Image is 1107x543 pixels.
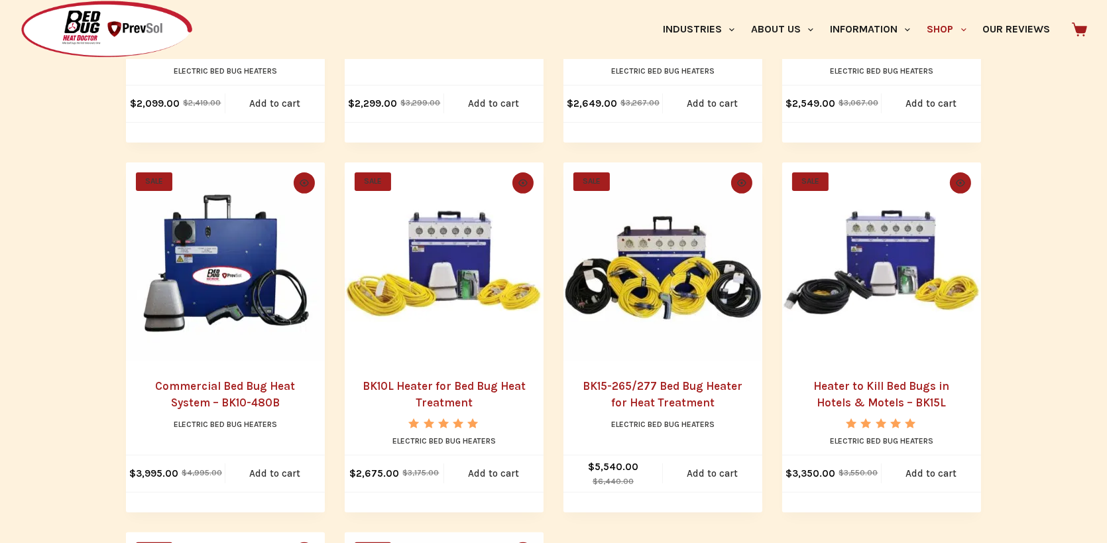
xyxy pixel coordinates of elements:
[363,379,526,410] a: BK10L Heater for Bed Bug Heat Treatment
[611,420,715,429] a: Electric Bed Bug Heaters
[182,468,222,477] bdi: 4,995.00
[401,98,441,107] bdi: 3,299.00
[950,172,971,194] button: Quick view toggle
[588,461,595,473] span: $
[663,86,762,122] a: Add to cart: “BBHD12-265/277 Bed Bug Heater for treatments in hotels and motels”
[129,467,136,479] span: $
[349,97,355,109] span: $
[573,172,610,191] span: SALE
[345,162,544,361] a: BK10L Heater for Bed Bug Heat Treatment
[583,379,743,410] a: BK15-265/277 Bed Bug Heater for Heat Treatment
[174,420,277,429] a: Electric Bed Bug Heaters
[567,97,573,109] span: $
[786,467,836,479] bdi: 3,350.00
[401,98,406,107] span: $
[136,172,172,191] span: SALE
[814,379,950,410] a: Heater to Kill Bed Bugs in Hotels & Motels – BK15L
[131,97,180,109] bdi: 2,099.00
[444,455,544,492] a: Add to cart: “BK10L Heater for Bed Bug Heat Treatment”
[593,477,598,486] span: $
[620,98,626,107] span: $
[182,468,187,477] span: $
[126,162,325,361] a: Commercial Bed Bug Heat System - BK10-480B
[403,468,439,477] bdi: 3,175.00
[588,461,638,473] bdi: 5,540.00
[174,66,277,76] a: Electric Bed Bug Heaters
[839,98,844,107] span: $
[792,172,829,191] span: SALE
[830,66,933,76] a: Electric Bed Bug Heaters
[156,379,296,410] a: Commercial Bed Bug Heat System – BK10-480B
[444,86,544,122] a: Add to cart: “BBHD Pro7 Bed Bug Heater for Heat Treatment”
[184,98,221,107] bdi: 2,419.00
[830,436,933,446] a: Electric Bed Bug Heaters
[786,467,793,479] span: $
[846,418,917,428] div: Rated 5.00 out of 5
[403,468,408,477] span: $
[611,66,715,76] a: Electric Bed Bug Heaters
[786,97,792,109] span: $
[782,162,981,361] a: Heater to Kill Bed Bugs in Hotels & Motels - BK15L
[392,436,496,446] a: Electric Bed Bug Heaters
[294,172,315,194] button: Quick view toggle
[225,455,325,492] a: Add to cart: “Commercial Bed Bug Heat System - BK10-480B”
[731,172,752,194] button: Quick view toggle
[225,86,325,122] a: Add to cart: “Heater for Bed Bug Treatment - BBHD8”
[512,172,534,194] button: Quick view toggle
[593,477,634,486] bdi: 6,440.00
[567,97,617,109] bdi: 2,649.00
[131,97,137,109] span: $
[350,467,400,479] bdi: 2,675.00
[663,455,762,492] a: Add to cart: “BK15-265/277 Bed Bug Heater for Heat Treatment”
[129,467,178,479] bdi: 3,995.00
[349,97,398,109] bdi: 2,299.00
[846,418,917,459] span: Rated out of 5
[839,98,878,107] bdi: 3,067.00
[408,418,479,459] span: Rated out of 5
[355,172,391,191] span: SALE
[882,455,981,492] a: Add to cart: “Heater to Kill Bed Bugs in Hotels & Motels - BK15L”
[786,97,835,109] bdi: 2,549.00
[882,86,981,122] a: Add to cart: “Best Bed Bug Heater for Hotels - BBHD12”
[184,98,189,107] span: $
[350,467,357,479] span: $
[620,98,660,107] bdi: 3,267.00
[563,162,762,361] a: BK15-265/277 Bed Bug Heater for Heat Treatment
[839,468,845,477] span: $
[839,468,878,477] bdi: 3,550.00
[408,418,479,428] div: Rated 5.00 out of 5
